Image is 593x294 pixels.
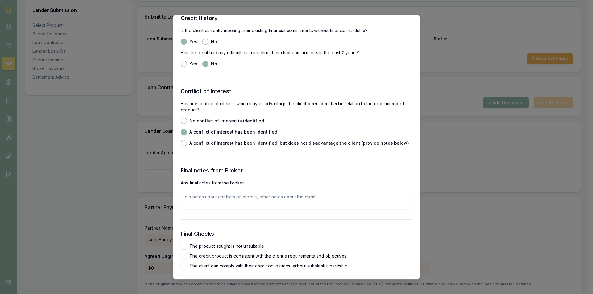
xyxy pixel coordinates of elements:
label: Yes [189,62,197,66]
h3: Credit History [181,14,412,23]
h3: Final notes from Broker [181,166,412,175]
label: No [211,62,217,66]
p: Any final notes from the broker [181,180,412,186]
label: No conflict of interest is identified [189,119,264,123]
label: Yes [189,39,197,44]
h3: Final Checks [181,230,412,238]
label: No [211,39,217,44]
label: A conflict of interest has been identified [189,130,277,134]
h3: Conflict of Interest [181,87,412,96]
p: Is the client currently meeting their existing financial commitments without financial hardship? [181,27,412,34]
label: The product sought is not unsuitable [189,244,264,248]
label: The credit product is consistent with the client's requirements and objectives [189,254,347,258]
label: The client can comply with their credit obligations without substantial hardship [189,264,347,268]
label: A conflict of interest has been identified, but does not disadvantage the client (provide notes b... [189,141,409,145]
p: Has any conflict of interest which may disadvantage the client been identified in relation to the... [181,101,412,113]
p: Has the client had any difficulties in meeting their debt commitments in the past 2 years? [181,50,412,56]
